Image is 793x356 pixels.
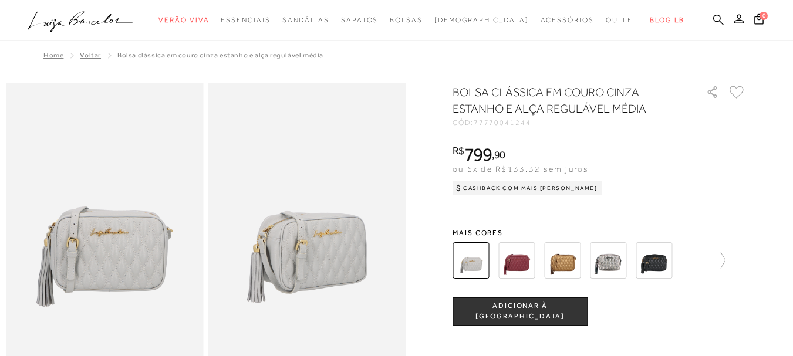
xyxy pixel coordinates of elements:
img: BOLSA CLÁSSICA EM COURO METALIZADO TITÂNIO E ALÇA REGULÁVEL MÉDIA [590,242,626,279]
span: 90 [494,148,505,161]
span: 799 [464,144,492,165]
span: Sandálias [282,16,329,24]
span: ADICIONAR À [GEOGRAPHIC_DATA] [453,301,587,321]
a: noSubCategoriesText [158,9,209,31]
img: BOLSA CLÁSSICA EM COURO MARSALA E ALÇA REGULÁVEL MÉDIA [498,242,535,279]
a: Voltar [80,51,101,59]
span: Essenciais [221,16,270,24]
a: noSubCategoriesText [221,9,270,31]
span: ou 6x de R$133,32 sem juros [453,164,588,174]
img: BOLSA CLÁSSICA EM COURO METALIZADO OURO VELHO E ALÇA REGULÁVEL MÉDIA [544,242,581,279]
span: 77770041244 [474,118,531,127]
span: BLOG LB [650,16,684,24]
i: R$ [453,145,464,156]
span: 0 [760,12,768,20]
button: 0 [751,13,767,29]
a: noSubCategoriesText [341,9,378,31]
img: BOLSA CLÁSSICA EM COURO CINZA ESTANHO E ALÇA REGULÁVEL MÉDIA [453,242,489,279]
span: Outlet [606,16,639,24]
a: noSubCategoriesText [606,9,639,31]
span: Mais cores [453,229,746,236]
span: Verão Viva [158,16,209,24]
span: [DEMOGRAPHIC_DATA] [434,16,529,24]
button: ADICIONAR À [GEOGRAPHIC_DATA] [453,297,588,326]
img: BOLSA CLÁSSICA EM COURO PRETO E ALÇA REGULÁVEL MÉDIA [636,242,672,279]
a: noSubCategoriesText [390,9,423,31]
h1: BOLSA CLÁSSICA EM COURO CINZA ESTANHO E ALÇA REGULÁVEL MÉDIA [453,84,673,117]
div: Cashback com Mais [PERSON_NAME] [453,181,602,195]
span: Sapatos [341,16,378,24]
a: noSubCategoriesText [434,9,529,31]
a: noSubCategoriesText [282,9,329,31]
span: Acessórios [541,16,594,24]
span: Bolsas [390,16,423,24]
a: Home [43,51,63,59]
a: noSubCategoriesText [541,9,594,31]
a: BLOG LB [650,9,684,31]
div: CÓD: [453,119,687,126]
span: BOLSA CLÁSSICA EM COURO CINZA ESTANHO E ALÇA REGULÁVEL MÉDIA [117,51,323,59]
i: , [492,150,505,160]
